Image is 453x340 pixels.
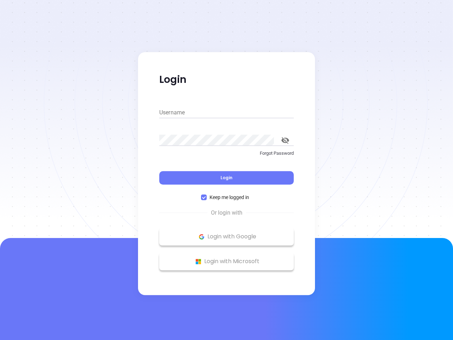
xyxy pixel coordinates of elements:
p: Forgot Password [159,150,294,157]
a: Forgot Password [159,150,294,163]
p: Login [159,73,294,86]
img: Google Logo [197,232,206,241]
p: Login with Google [163,231,290,242]
p: Login with Microsoft [163,256,290,267]
span: Keep me logged in [207,193,252,201]
button: Microsoft Logo Login with Microsoft [159,253,294,270]
button: toggle password visibility [277,132,294,149]
button: Google Logo Login with Google [159,228,294,245]
span: Or login with [207,209,246,217]
button: Login [159,171,294,185]
span: Login [220,175,233,181]
img: Microsoft Logo [194,257,203,266]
